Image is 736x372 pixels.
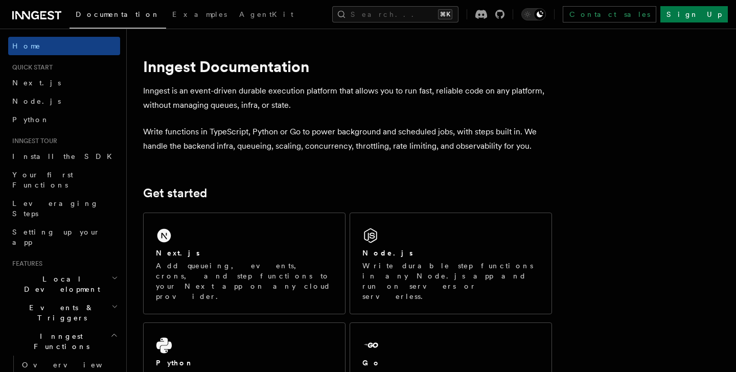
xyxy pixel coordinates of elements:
[8,260,42,268] span: Features
[8,270,120,298] button: Local Development
[8,166,120,194] a: Your first Functions
[8,298,120,327] button: Events & Triggers
[156,248,200,258] h2: Next.js
[521,8,546,20] button: Toggle dark mode
[143,213,346,314] a: Next.jsAdd queueing, events, crons, and step functions to your Next app on any cloud provider.
[12,41,41,51] span: Home
[239,10,293,18] span: AgentKit
[8,137,57,145] span: Inngest tour
[8,327,120,356] button: Inngest Functions
[8,274,111,294] span: Local Development
[362,358,381,368] h2: Go
[172,10,227,18] span: Examples
[438,9,452,19] kbd: ⌘K
[8,331,110,352] span: Inngest Functions
[362,248,413,258] h2: Node.js
[8,223,120,251] a: Setting up your app
[563,6,656,22] a: Contact sales
[12,228,100,246] span: Setting up your app
[8,37,120,55] a: Home
[143,84,552,112] p: Inngest is an event-driven durable execution platform that allows you to run fast, reliable code ...
[12,97,61,105] span: Node.js
[156,261,333,301] p: Add queueing, events, crons, and step functions to your Next app on any cloud provider.
[143,57,552,76] h1: Inngest Documentation
[8,147,120,166] a: Install the SDK
[143,125,552,153] p: Write functions in TypeScript, Python or Go to power background and scheduled jobs, with steps bu...
[143,186,207,200] a: Get started
[8,110,120,129] a: Python
[12,79,61,87] span: Next.js
[8,194,120,223] a: Leveraging Steps
[362,261,539,301] p: Write durable step functions in any Node.js app and run on servers or serverless.
[166,3,233,28] a: Examples
[8,74,120,92] a: Next.js
[8,92,120,110] a: Node.js
[660,6,728,22] a: Sign Up
[12,115,50,124] span: Python
[76,10,160,18] span: Documentation
[12,171,73,189] span: Your first Functions
[12,199,99,218] span: Leveraging Steps
[332,6,458,22] button: Search...⌘K
[8,63,53,72] span: Quick start
[22,361,127,369] span: Overview
[12,152,118,160] span: Install the SDK
[8,303,111,323] span: Events & Triggers
[233,3,300,28] a: AgentKit
[70,3,166,29] a: Documentation
[350,213,552,314] a: Node.jsWrite durable step functions in any Node.js app and run on servers or serverless.
[156,358,194,368] h2: Python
